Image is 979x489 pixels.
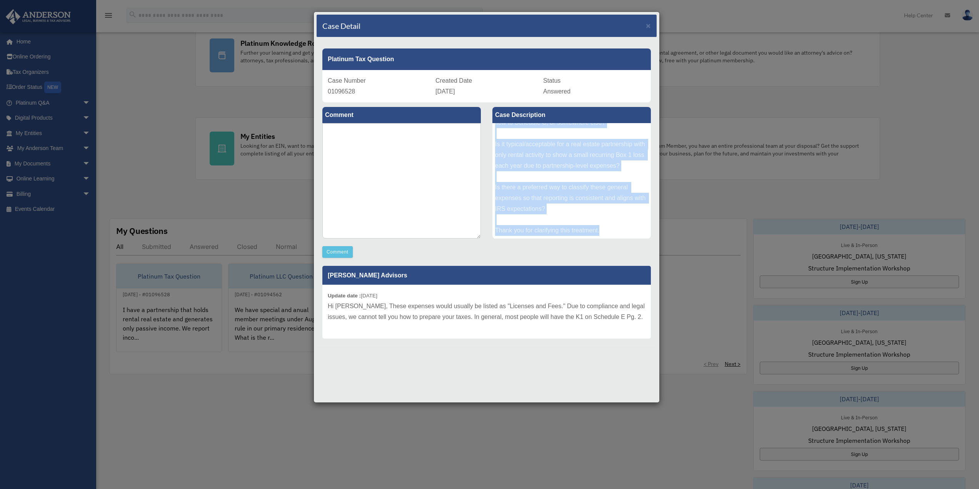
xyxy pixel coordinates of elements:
[492,107,651,123] label: Case Description
[543,88,570,95] span: Answered
[435,77,472,84] span: Created Date
[543,77,560,84] span: Status
[322,266,651,285] p: [PERSON_NAME] Advisors
[646,21,651,30] span: ×
[322,48,651,70] div: Platinum Tax Question
[435,88,455,95] span: [DATE]
[492,123,651,239] div: I have a partnership that holds rental real estate and generates only passive income. We report i...
[328,293,377,299] small: [DATE]
[328,301,645,322] p: Hi [PERSON_NAME], These expenses would usually be listed as "Licenses and Fees." Due to complianc...
[328,88,355,95] span: 01096528
[322,20,360,31] h4: Case Detail
[646,22,651,30] button: Close
[322,107,481,123] label: Comment
[322,246,353,258] button: Comment
[328,293,361,299] b: Update date :
[328,77,366,84] span: Case Number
